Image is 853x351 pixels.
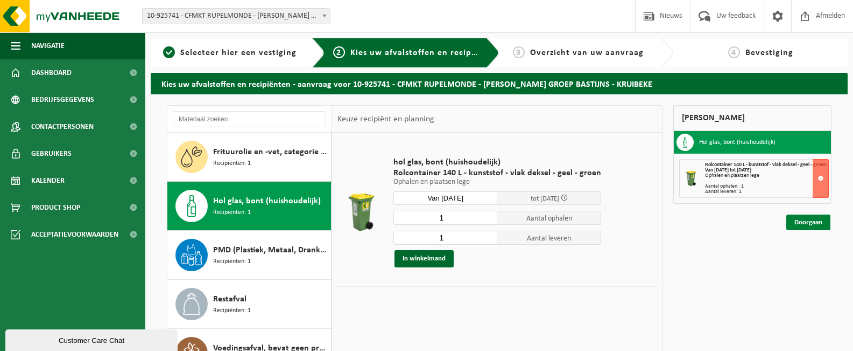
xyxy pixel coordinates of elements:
[213,195,321,208] span: Hol glas, bont (huishoudelijk)
[213,208,251,218] span: Recipiënten: 1
[745,49,793,57] span: Bevestiging
[167,280,332,329] button: Restafval Recipiënten: 1
[31,59,72,86] span: Dashboard
[213,146,328,159] span: Frituurolie en -vet, categorie 3 (huishoudelijk) (ongeschikt voor vergisting)
[393,157,601,168] span: hol glas, bont (huishoudelijk)
[786,215,830,230] a: Doorgaan
[699,134,776,151] h3: Hol glas, bont (huishoudelijk)
[31,221,118,248] span: Acceptatievoorwaarden
[31,167,65,194] span: Kalender
[393,191,497,205] input: Selecteer datum
[163,46,175,58] span: 1
[705,162,826,168] span: Rolcontainer 140 L - kunststof - vlak deksel - geel - groen
[213,244,328,257] span: PMD (Plastiek, Metaal, Drankkartons) (bedrijven)
[156,46,304,59] a: 1Selecteer hier een vestiging
[728,46,740,58] span: 4
[213,159,251,169] span: Recipiënten: 1
[151,73,848,94] h2: Kies uw afvalstoffen en recipiënten - aanvraag voor 10-925741 - CFMKT RUPELMONDE - [PERSON_NAME] ...
[142,8,330,24] span: 10-925741 - CFMKT RUPELMONDE - BASTIJNS VAN CEULEN GROEP BASTIJNS - KRUIBEKE
[5,327,180,351] iframe: chat widget
[167,231,332,280] button: PMD (Plastiek, Metaal, Drankkartons) (bedrijven) Recipiënten: 1
[705,189,828,195] div: Aantal leveren: 1
[31,86,94,113] span: Bedrijfsgegevens
[705,167,751,173] strong: Van [DATE] tot [DATE]
[673,105,831,131] div: [PERSON_NAME]
[167,182,332,231] button: Hol glas, bont (huishoudelijk) Recipiënten: 1
[531,195,559,202] span: tot [DATE]
[394,250,454,267] button: In winkelmand
[705,173,828,178] div: Ophalen en plaatsen lege
[31,32,65,59] span: Navigatie
[173,111,326,127] input: Materiaal zoeken
[167,133,332,182] button: Frituurolie en -vet, categorie 3 (huishoudelijk) (ongeschikt voor vergisting) Recipiënten: 1
[332,106,440,133] div: Keuze recipiënt en planning
[213,293,246,306] span: Restafval
[530,49,644,57] span: Overzicht van uw aanvraag
[393,178,601,186] p: Ophalen en plaatsen lege
[31,113,94,140] span: Contactpersonen
[213,257,251,267] span: Recipiënten: 1
[513,46,525,58] span: 3
[31,140,72,167] span: Gebruikers
[143,9,330,24] span: 10-925741 - CFMKT RUPELMONDE - BASTIJNS VAN CEULEN GROEP BASTIJNS - KRUIBEKE
[31,194,80,221] span: Product Shop
[705,184,828,189] div: Aantal ophalen : 1
[213,306,251,316] span: Recipiënten: 1
[393,168,601,178] span: Rolcontainer 140 L - kunststof - vlak deksel - geel - groen
[180,49,297,57] span: Selecteer hier een vestiging
[497,231,601,245] span: Aantal leveren
[333,46,345,58] span: 2
[497,211,601,225] span: Aantal ophalen
[350,49,498,57] span: Kies uw afvalstoffen en recipiënten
